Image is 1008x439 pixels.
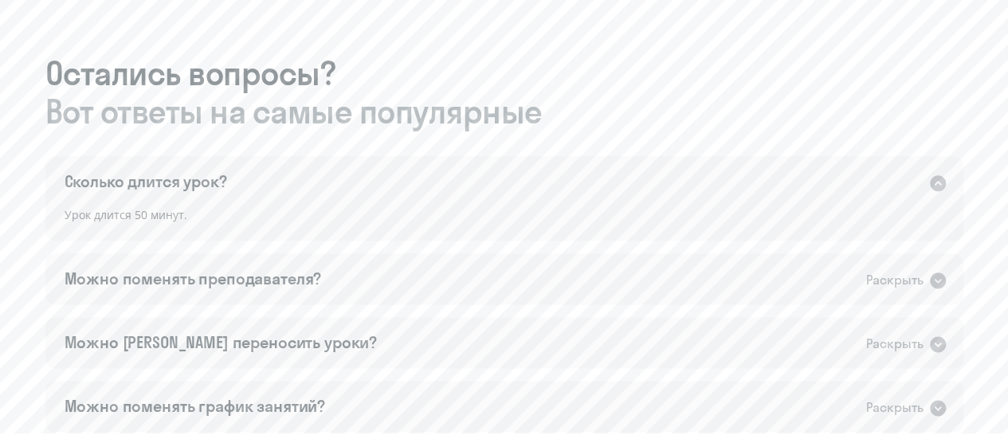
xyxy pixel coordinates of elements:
[866,270,924,290] div: Раскрыть
[65,395,326,417] div: Можно поменять график занятий?
[65,331,377,354] div: Можно [PERSON_NAME] переносить уроки?
[866,398,924,417] div: Раскрыть
[45,54,963,131] h3: Остались вопросы?
[45,92,963,131] span: Вот ответы на самые популярные
[45,206,963,241] div: Урок длится 50 минут.
[65,171,227,193] div: Сколько длится урок?
[866,334,924,354] div: Раскрыть
[65,268,322,290] div: Можно поменять преподавателя?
